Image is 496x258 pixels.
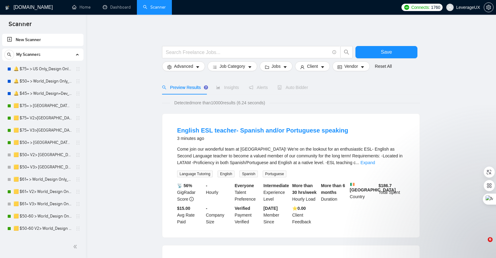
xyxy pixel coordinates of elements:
[356,160,359,165] span: ...
[14,75,72,87] a: 🔔 $50+ > World_Design Only_General
[76,128,80,133] span: holder
[76,226,80,231] span: holder
[219,63,245,70] span: Job Category
[291,205,320,225] div: Client Feedback
[404,5,409,10] img: upwork-logo.png
[350,182,396,192] b: [GEOGRAPHIC_DATA]
[249,85,268,90] span: Alerts
[277,85,282,90] span: robot
[177,135,348,142] div: 3 minutes ago
[216,85,239,90] span: Insights
[14,63,72,75] a: 🔔 $75+ > US Only_Design Only_General
[377,182,406,202] div: Total Spent
[341,49,352,55] span: search
[176,205,205,225] div: Avg Rate Paid
[431,4,440,11] span: 1760
[260,61,293,71] button: folderJobscaret-down
[203,85,209,90] div: Tooltip anchor
[262,205,291,225] div: Member Since
[338,65,342,69] span: idcard
[292,183,316,195] b: More than 30 hrs/week
[361,160,375,165] a: Expand
[263,171,286,177] span: Portuguese
[321,183,345,195] b: More than 6 months
[355,46,417,58] button: Save
[475,237,490,252] iframe: Intercom live chat
[207,61,257,71] button: barsJob Categorycaret-down
[488,237,493,242] span: 6
[14,173,72,186] a: 🟨 $61+ > World_Design Only_Roman-UX/UI_General
[235,183,254,188] b: Everyone
[234,182,262,202] div: Talent Preference
[76,140,80,145] span: holder
[375,63,392,70] a: Reset All
[14,222,72,235] a: 🟨 $50-60 V2> World_Design Only_Roman-Web Design_General
[4,20,37,33] span: Scanner
[14,149,72,161] a: 🟨 $50+ V2> [GEOGRAPHIC_DATA]+[GEOGRAPHIC_DATA] Only_Tony-UX/UI_General
[76,177,80,182] span: holder
[239,171,258,177] span: Spanish
[218,171,234,177] span: English
[291,182,320,202] div: Hourly Load
[76,116,80,121] span: holder
[360,65,365,69] span: caret-down
[320,182,349,202] div: Duration
[176,182,205,202] div: GigRadar Score
[248,65,252,69] span: caret-down
[177,206,190,211] b: $15.00
[277,85,308,90] span: Auto Bidder
[350,182,355,187] img: 🇮🇪
[262,182,291,202] div: Experience Level
[320,65,325,69] span: caret-down
[14,186,72,198] a: 🟨 $61+ V2> World_Design Only_Roman-UX/UI_General
[14,235,72,247] a: 🟨 $50-60 V3> World_Design Only_Roman-Web Design_General
[263,206,277,211] b: [DATE]
[143,5,166,10] a: searchScanner
[263,183,289,188] b: Intermediate
[76,165,80,170] span: holder
[205,182,234,202] div: Hourly
[14,161,72,173] a: 🟨 $50+ V3> [GEOGRAPHIC_DATA]+[GEOGRAPHIC_DATA] Only_Tony-UX/UI_General
[272,63,281,70] span: Jobs
[300,65,304,69] span: user
[7,34,79,46] a: New Scanner
[484,2,494,12] button: setting
[76,67,80,71] span: holder
[14,100,72,112] a: 🟨 $75+ > [GEOGRAPHIC_DATA]+[GEOGRAPHIC_DATA] Only_Tony-UX/UI_General
[166,48,330,56] input: Search Freelance Jobs...
[14,124,72,137] a: 🟨 $75+ V3>[GEOGRAPHIC_DATA]+[GEOGRAPHIC_DATA] Only_Tony-UX/UI_General
[177,147,403,165] span: Come join our wonderful team at [GEOGRAPHIC_DATA]! We're on the lookout for an enthusiastic ESL- ...
[189,197,194,201] span: info-circle
[177,171,213,177] span: Language Tutoring
[307,63,318,70] span: Client
[4,50,14,60] button: search
[14,198,72,210] a: 🟨 $61+ V3> World_Design Only_Roman-UX/UI_General
[14,210,72,222] a: 🟨 $50-60 > World_Design Only_Roman-Web Design_General
[14,87,72,100] a: 🔔 $45+ > World_Design+Dev_General
[14,137,72,149] a: 🟨 $50+ > [GEOGRAPHIC_DATA]+[GEOGRAPHIC_DATA] Only_Tony-UX/UI_General
[16,48,41,61] span: My Scanners
[381,48,392,56] span: Save
[5,3,10,13] img: logo
[167,65,172,69] span: setting
[484,5,494,10] a: setting
[162,85,166,90] span: search
[177,127,348,134] a: English ESL teacher- Spanish and/or Portuguese speaking
[76,103,80,108] span: holder
[73,244,79,250] span: double-left
[76,91,80,96] span: holder
[448,5,452,10] span: user
[265,65,269,69] span: folder
[295,61,330,71] button: userClientcaret-down
[349,182,378,202] div: Country
[5,52,14,57] span: search
[177,183,192,188] b: 📡 56%
[76,214,80,219] span: holder
[332,50,336,54] span: info-circle
[235,206,250,211] b: Verified
[213,65,217,69] span: bars
[206,206,207,211] b: -
[344,63,358,70] span: Vendor
[205,205,234,225] div: Company Size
